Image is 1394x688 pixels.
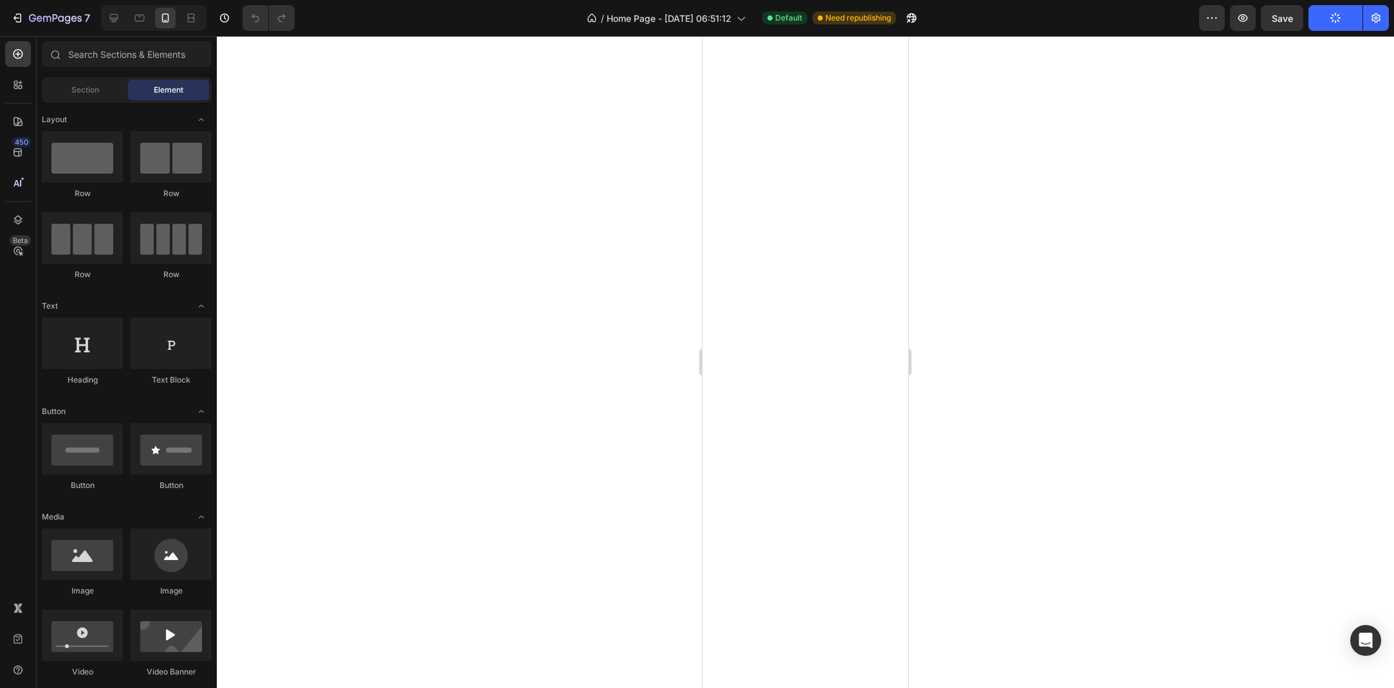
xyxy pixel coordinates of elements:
[131,269,212,280] div: Row
[131,666,212,678] div: Video Banner
[71,84,99,96] span: Section
[191,507,212,527] span: Toggle open
[84,10,90,26] p: 7
[191,401,212,422] span: Toggle open
[1261,5,1303,31] button: Save
[5,5,96,31] button: 7
[601,12,604,25] span: /
[12,137,31,147] div: 450
[775,12,802,24] span: Default
[702,36,908,688] iframe: Design area
[42,585,123,597] div: Image
[42,269,123,280] div: Row
[191,109,212,130] span: Toggle open
[42,300,58,312] span: Text
[243,5,295,31] div: Undo/Redo
[1350,625,1381,656] div: Open Intercom Messenger
[42,41,212,67] input: Search Sections & Elements
[10,235,31,246] div: Beta
[131,585,212,597] div: Image
[131,374,212,386] div: Text Block
[607,12,731,25] span: Home Page - [DATE] 06:51:12
[42,188,123,199] div: Row
[42,480,123,491] div: Button
[191,296,212,316] span: Toggle open
[131,480,212,491] div: Button
[42,406,66,417] span: Button
[42,114,67,125] span: Layout
[825,12,891,24] span: Need republishing
[42,666,123,678] div: Video
[131,188,212,199] div: Row
[1272,13,1293,24] span: Save
[154,84,183,96] span: Element
[42,374,123,386] div: Heading
[42,511,64,523] span: Media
